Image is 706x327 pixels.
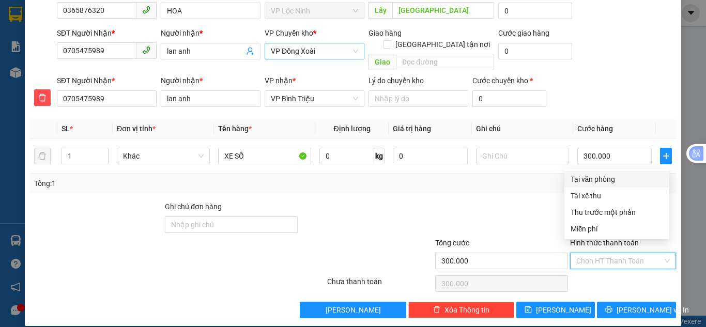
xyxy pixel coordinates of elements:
[435,239,469,247] span: Tổng cước
[165,216,298,233] input: Ghi chú đơn hàng
[498,3,572,19] input: Cước lấy hàng
[34,148,51,164] button: delete
[577,124,613,133] span: Cước hàng
[571,190,663,201] div: Tài xế thu
[369,54,396,70] span: Giao
[498,43,572,59] input: Cước giao hàng
[369,2,392,19] span: Lấy
[571,174,663,185] div: Tại văn phòng
[123,148,204,164] span: Khác
[333,124,370,133] span: Định lượng
[393,148,467,164] input: 0
[300,302,406,318] button: [PERSON_NAME]
[444,304,489,316] span: Xóa Thông tin
[476,148,569,164] input: Ghi Chú
[392,2,494,19] input: Dọc đường
[393,124,431,133] span: Giá trị hàng
[35,94,50,102] span: delete
[161,75,260,86] div: Người nhận
[218,148,311,164] input: VD: Bàn, Ghế
[408,302,514,318] button: deleteXóa Thông tin
[142,46,150,54] span: phone
[57,90,157,107] input: SĐT người nhận
[498,29,549,37] label: Cước giao hàng
[369,29,402,37] span: Giao hàng
[265,29,313,37] span: VP Chuyển kho
[117,124,156,133] span: Đơn vị tính
[265,76,293,85] span: VP nhận
[34,89,51,106] button: delete
[472,119,573,139] th: Ghi chú
[597,302,676,318] button: printer[PERSON_NAME] và In
[34,178,273,189] div: Tổng: 1
[142,6,150,14] span: phone
[326,276,434,294] div: Chưa thanh toán
[605,306,612,314] span: printer
[433,306,440,314] span: delete
[161,90,260,107] input: Tên người nhận
[570,239,639,247] label: Hình thức thanh toán
[57,27,157,39] div: SĐT Người Nhận
[516,302,595,318] button: save[PERSON_NAME]
[374,148,385,164] span: kg
[271,91,358,106] span: VP Bình Triệu
[218,124,252,133] span: Tên hàng
[472,75,546,86] div: Cước chuyển kho
[571,207,663,218] div: Thu trước một phần
[246,47,254,55] span: user-add
[165,203,222,211] label: Ghi chú đơn hàng
[326,304,381,316] span: [PERSON_NAME]
[660,148,672,164] button: plus
[396,54,494,70] input: Dọc đường
[62,124,70,133] span: SL
[617,304,689,316] span: [PERSON_NAME] và In
[271,43,358,59] span: VP Đồng Xoài
[571,223,663,235] div: Miễn phí
[661,152,671,160] span: plus
[391,39,494,50] span: [GEOGRAPHIC_DATA] tận nơi
[369,90,468,107] input: Lý do chuyển kho
[57,75,157,86] div: SĐT Người Nhận
[536,304,591,316] span: [PERSON_NAME]
[525,306,532,314] span: save
[271,3,358,19] span: VP Lộc Ninh
[369,76,424,85] label: Lý do chuyển kho
[161,27,260,39] div: Người nhận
